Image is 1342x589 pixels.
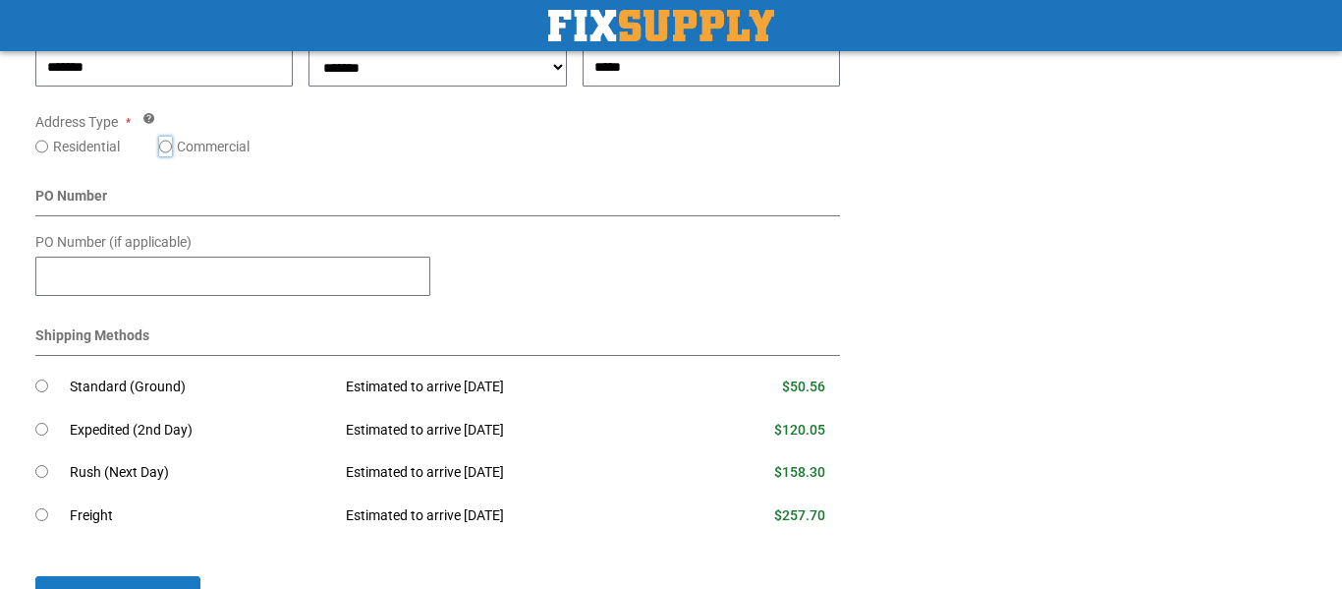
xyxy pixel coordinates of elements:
[70,451,331,495] td: Rush (Next Day)
[35,114,118,130] span: Address Type
[53,137,120,156] label: Residential
[70,366,331,409] td: Standard (Ground)
[331,409,688,452] td: Estimated to arrive [DATE]
[70,409,331,452] td: Expedited (2nd Day)
[774,422,825,438] span: $120.05
[774,507,825,523] span: $257.70
[35,186,840,216] div: PO Number
[548,10,774,41] img: Fix Industrial Supply
[331,495,688,538] td: Estimated to arrive [DATE]
[331,451,688,495] td: Estimated to arrive [DATE]
[35,234,192,250] span: PO Number (if applicable)
[331,366,688,409] td: Estimated to arrive [DATE]
[177,137,250,156] label: Commercial
[35,325,840,356] div: Shipping Methods
[782,379,825,394] span: $50.56
[70,495,331,538] td: Freight
[548,10,774,41] a: store logo
[774,464,825,480] span: $158.30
